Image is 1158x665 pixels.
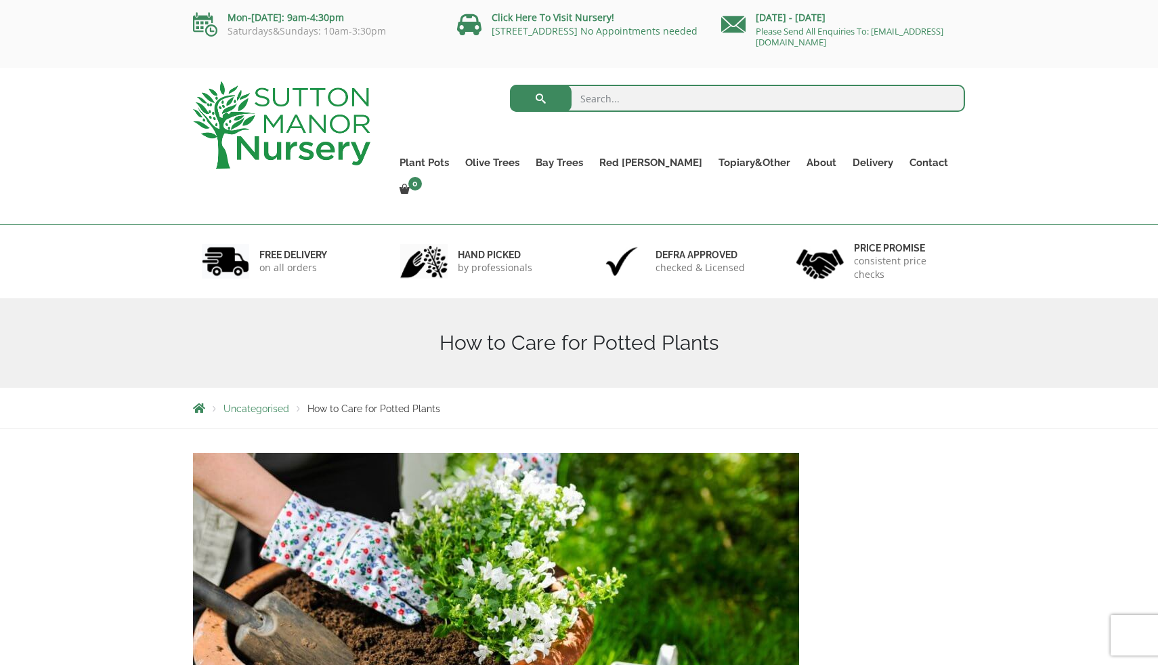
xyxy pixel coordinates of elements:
[656,261,745,275] p: checked & Licensed
[400,244,448,279] img: 2.jpg
[259,249,327,261] h6: FREE DELIVERY
[796,241,844,282] img: 4.jpg
[193,81,370,169] img: logo
[193,331,965,355] h1: How to Care for Potted Plants
[193,591,799,604] a: How to Care for Potted Plants
[223,403,289,414] a: Uncategorised
[492,24,698,37] a: [STREET_ADDRESS] No Appointments needed
[193,26,437,37] p: Saturdays&Sundays: 10am-3:30pm
[854,254,957,281] p: consistent price checks
[710,153,798,172] a: Topiary&Other
[457,153,528,172] a: Olive Trees
[193,9,437,26] p: Mon-[DATE]: 9am-4:30pm
[458,249,532,261] h6: hand picked
[598,244,645,279] img: 3.jpg
[854,242,957,254] h6: Price promise
[901,153,956,172] a: Contact
[528,153,591,172] a: Bay Trees
[656,249,745,261] h6: Defra approved
[202,244,249,279] img: 1.jpg
[510,85,966,112] input: Search...
[391,180,426,199] a: 0
[721,9,965,26] p: [DATE] - [DATE]
[193,403,965,414] nav: Breadcrumbs
[458,261,532,275] p: by professionals
[492,11,614,24] a: Click Here To Visit Nursery!
[307,403,440,414] span: How to Care for Potted Plants
[756,25,943,48] a: Please Send All Enquiries To: [EMAIL_ADDRESS][DOMAIN_NAME]
[391,153,457,172] a: Plant Pots
[591,153,710,172] a: Red [PERSON_NAME]
[844,153,901,172] a: Delivery
[259,261,327,275] p: on all orders
[408,177,422,190] span: 0
[798,153,844,172] a: About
